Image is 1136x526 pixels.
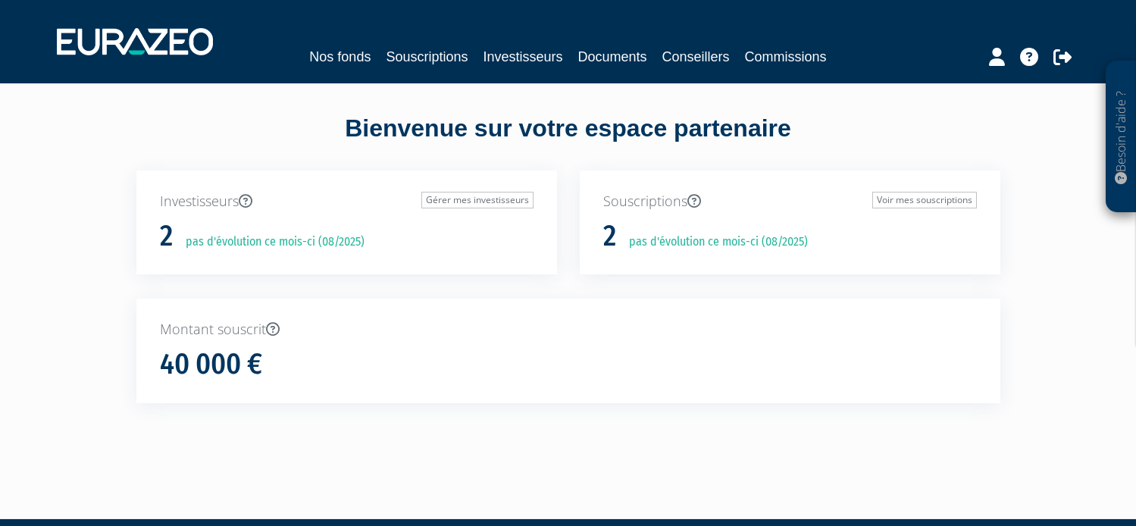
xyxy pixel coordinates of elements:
[309,46,371,67] a: Nos fonds
[578,46,647,67] a: Documents
[125,111,1012,171] div: Bienvenue sur votre espace partenaire
[160,349,262,380] h1: 40 000 €
[745,46,827,67] a: Commissions
[160,192,534,211] p: Investisseurs
[662,46,730,67] a: Conseillers
[483,46,562,67] a: Investisseurs
[603,221,616,252] h1: 2
[872,192,977,208] a: Voir mes souscriptions
[618,233,808,251] p: pas d'évolution ce mois-ci (08/2025)
[57,28,213,55] img: 1732889491-logotype_eurazeo_blanc_rvb.png
[175,233,365,251] p: pas d'évolution ce mois-ci (08/2025)
[603,192,977,211] p: Souscriptions
[1113,69,1130,205] p: Besoin d'aide ?
[160,221,173,252] h1: 2
[160,320,977,340] p: Montant souscrit
[421,192,534,208] a: Gérer mes investisseurs
[386,46,468,67] a: Souscriptions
